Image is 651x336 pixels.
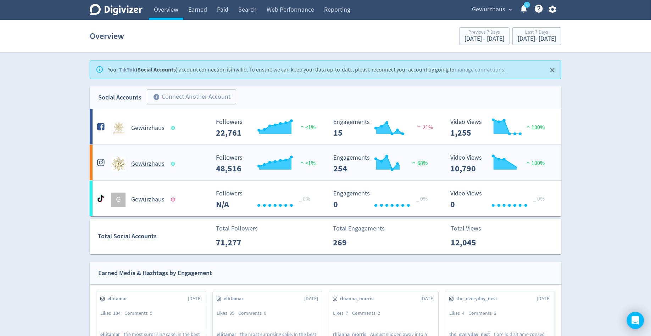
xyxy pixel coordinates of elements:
div: Likes [449,310,468,317]
span: <1% [299,124,316,131]
h5: Gewürzhaus [131,160,165,168]
div: Your account connection is invalid . To ensure we can keep your data up-to-date, please reconnect... [108,63,506,77]
span: expand_more [507,6,513,13]
span: Data last synced: 8 Sep 2025, 7:02pm (AEST) [171,126,177,130]
img: positive-performance.svg [299,160,306,165]
img: positive-performance.svg [525,160,532,165]
a: 1 [524,2,530,8]
button: Previous 7 Days[DATE] - [DATE] [459,27,510,45]
span: _ 0% [416,195,428,203]
span: [DATE] [421,295,434,302]
div: Comments [124,310,156,317]
button: Close [547,64,558,76]
div: Total Social Accounts [98,231,211,241]
span: 2 [378,310,380,316]
button: Connect Another Account [147,89,236,105]
svg: Engagements 15 [330,119,436,137]
span: [DATE] [304,295,318,302]
div: Likes [217,310,238,317]
span: 35 [229,310,234,316]
a: TikTok [119,66,136,73]
p: 71,277 [216,236,257,249]
span: 68% [410,160,428,167]
a: Gewürzhaus undefinedGewürzhaus Followers --- Followers 48,516 <1% Engagements 254 Engagements 254... [90,145,561,180]
span: the_everyday_nest [456,295,501,302]
svg: Engagements 254 [330,154,436,173]
a: Connect Another Account [141,90,236,105]
span: ellitamar [107,295,131,302]
svg: Followers --- [213,190,319,209]
div: Social Accounts [98,92,141,103]
a: GGewürzhaus Followers --- _ 0% Followers N/A Engagements 0 Engagements 0 _ 0% Video Views 0 Video... [90,181,561,216]
span: 184 [113,310,121,316]
span: _ 0% [299,195,311,203]
svg: Followers --- [213,119,319,137]
svg: Engagements 0 [330,190,436,209]
div: Comments [468,310,500,317]
span: rhianna_morris [340,295,377,302]
h5: Gewürzhaus [131,124,165,132]
p: Total Views [451,224,491,233]
div: Open Intercom Messenger [627,312,644,329]
span: ellitamar [224,295,247,302]
div: Likes [333,310,352,317]
h5: Gewürzhaus [131,195,165,204]
div: [DATE] - [DATE] [464,36,504,42]
img: positive-performance.svg [299,124,306,129]
span: 5 [150,310,152,316]
span: Data last synced: 3 Sep 2023, 6:01am (AEST) [171,198,177,201]
img: positive-performance.svg [525,124,532,129]
span: Data last synced: 8 Sep 2025, 7:02pm (AEST) [171,162,177,166]
p: 12,045 [451,236,491,249]
svg: Followers --- [213,154,319,173]
span: 100% [525,124,545,131]
a: Gewürzhaus undefinedGewürzhaus Followers --- Followers 22,761 <1% Engagements 15 Engagements 15 2... [90,109,561,144]
img: negative-performance.svg [416,124,423,129]
strong: (Social Accounts) [119,66,178,73]
h1: Overview [90,25,124,47]
span: <1% [299,160,316,167]
span: 0 [264,310,266,316]
span: 21% [416,124,433,131]
p: Total Followers [216,224,258,233]
p: Total Engagements [333,224,385,233]
div: Last 7 Days [518,30,556,36]
div: Earned Media & Hashtags by Engagement [98,268,212,278]
svg: Video Views 10,790 [447,154,553,173]
div: [DATE] - [DATE] [518,36,556,42]
div: Comments [238,310,270,317]
svg: Video Views 1,255 [447,119,553,137]
button: Last 7 Days[DATE]- [DATE] [512,27,561,45]
img: Gewürzhaus undefined [111,157,126,171]
div: G [111,193,126,207]
span: 100% [525,160,545,167]
a: manage connections [455,66,504,73]
span: add_circle [153,93,160,101]
div: Likes [100,310,124,317]
button: Gewurzhaus [469,4,514,15]
div: Comments [352,310,384,317]
span: 4 [462,310,464,316]
span: [DATE] [537,295,551,302]
span: 7 [346,310,348,316]
p: 269 [333,236,374,249]
text: 1 [526,2,528,7]
span: _ 0% [534,195,545,203]
img: Gewürzhaus undefined [111,121,126,135]
img: positive-performance.svg [410,160,417,165]
span: 2 [494,310,496,316]
span: [DATE] [188,295,202,302]
svg: Video Views 0 [447,190,553,209]
div: Previous 7 Days [464,30,504,36]
span: Gewurzhaus [472,4,505,15]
